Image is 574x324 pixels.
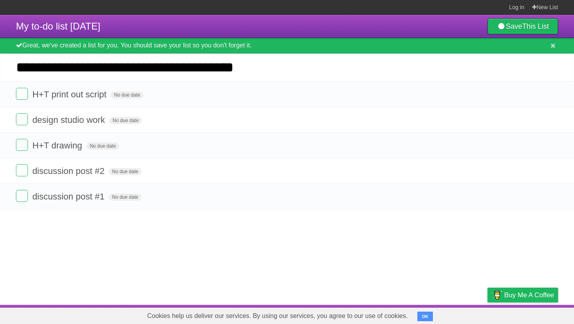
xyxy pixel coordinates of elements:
span: Cookies help us deliver our services. By using our services, you agree to our use of cookies. [139,308,416,324]
span: No due date [109,117,142,124]
a: Buy me a coffee [488,288,558,302]
span: No due date [109,194,141,201]
button: OK [417,312,433,321]
label: Done [16,164,28,176]
a: About [381,307,398,322]
img: Buy me a coffee [491,288,502,302]
a: SaveThis List [488,18,558,34]
span: discussion post #1 [32,192,106,202]
a: Suggest a feature [508,307,558,322]
span: Buy me a coffee [504,288,554,302]
span: design studio work [32,115,107,125]
label: Done [16,190,28,202]
label: Done [16,88,28,100]
span: My to-do list [DATE] [16,21,100,32]
a: Terms [450,307,468,322]
span: No due date [111,91,143,99]
span: H+T drawing [32,140,84,150]
label: Done [16,113,28,125]
span: discussion post #2 [32,166,106,176]
span: No due date [109,168,141,175]
a: Developers [408,307,440,322]
span: No due date [86,142,119,150]
label: Done [16,139,28,151]
a: Privacy [477,307,498,322]
b: This List [522,22,549,30]
span: H+T print out script [32,89,108,99]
